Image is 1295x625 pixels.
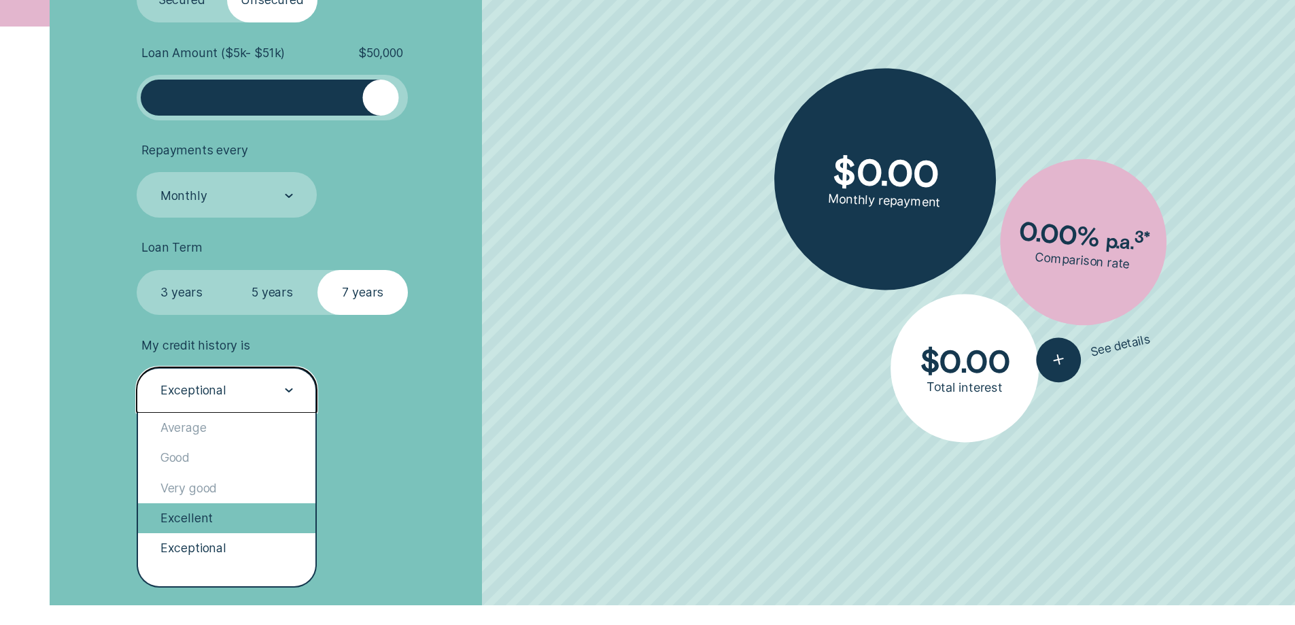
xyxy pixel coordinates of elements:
[141,46,285,61] span: Loan Amount ( $5k - $51k )
[1089,331,1152,359] span: See details
[358,46,403,61] span: $ 50,000
[138,503,316,533] div: Excellent
[138,533,316,563] div: Exceptional
[160,383,226,398] div: Exceptional
[317,270,408,316] label: 7 years
[141,143,247,158] span: Repayments every
[138,413,316,443] div: Average
[138,473,316,503] div: Very good
[141,240,202,255] span: Loan Term
[141,338,249,353] span: My credit history is
[137,270,227,316] label: 3 years
[138,443,316,473] div: Good
[160,188,207,203] div: Monthly
[1032,317,1155,386] button: See details
[227,270,317,316] label: 5 years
